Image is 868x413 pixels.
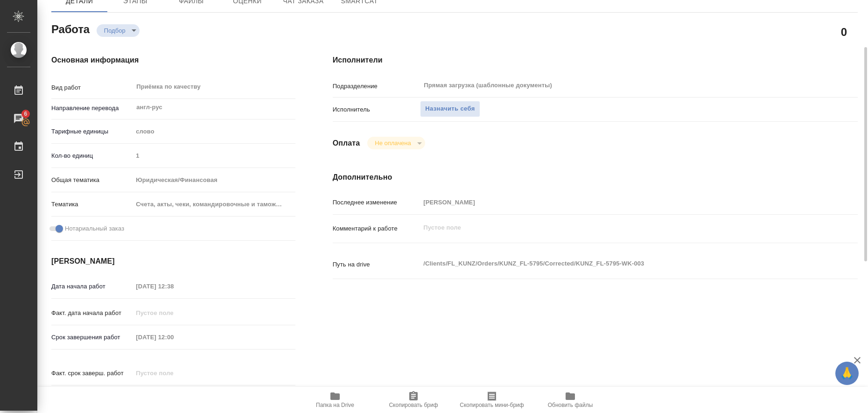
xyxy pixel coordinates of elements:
[101,27,128,35] button: Подбор
[51,333,133,342] p: Срок завершения работ
[296,387,374,413] button: Папка на Drive
[51,55,295,66] h4: Основная информация
[420,101,480,117] button: Назначить себя
[333,82,420,91] p: Подразделение
[333,260,420,269] p: Путь на drive
[531,387,609,413] button: Обновить файлы
[839,364,855,383] span: 🙏
[65,224,124,233] span: Нотариальный заказ
[333,224,420,233] p: Комментарий к работе
[51,83,133,92] p: Вид работ
[51,104,133,113] p: Направление перевода
[420,256,814,272] textarea: /Clients/FL_KUNZ/Orders/KUNZ_FL-5795/Corrected/KUNZ_FL-5795-WK-003
[133,149,295,162] input: Пустое поле
[425,104,475,114] span: Назначить себя
[460,402,524,408] span: Скопировать мини-бриф
[2,107,35,130] a: 6
[367,137,425,149] div: Подбор
[51,282,133,291] p: Дата начала работ
[333,198,420,207] p: Последнее изменение
[133,280,214,293] input: Пустое поле
[51,127,133,136] p: Тарифные единицы
[133,330,214,344] input: Пустое поле
[51,151,133,161] p: Кол-во единиц
[51,308,133,318] p: Факт. дата начала работ
[133,172,295,188] div: Юридическая/Финансовая
[333,138,360,149] h4: Оплата
[51,200,133,209] p: Тематика
[333,55,858,66] h4: Исполнители
[51,256,295,267] h4: [PERSON_NAME]
[133,124,295,140] div: слово
[316,402,354,408] span: Папка на Drive
[548,402,593,408] span: Обновить файлы
[97,24,140,37] div: Подбор
[51,175,133,185] p: Общая тематика
[333,172,858,183] h4: Дополнительно
[372,139,413,147] button: Не оплачена
[389,402,438,408] span: Скопировать бриф
[420,196,814,209] input: Пустое поле
[51,20,90,37] h2: Работа
[453,387,531,413] button: Скопировать мини-бриф
[333,105,420,114] p: Исполнитель
[374,387,453,413] button: Скопировать бриф
[133,366,214,380] input: Пустое поле
[841,24,847,40] h2: 0
[133,306,214,320] input: Пустое поле
[51,369,133,378] p: Факт. срок заверш. работ
[18,109,33,119] span: 6
[835,362,859,385] button: 🙏
[133,196,295,212] div: Счета, акты, чеки, командировочные и таможенные документы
